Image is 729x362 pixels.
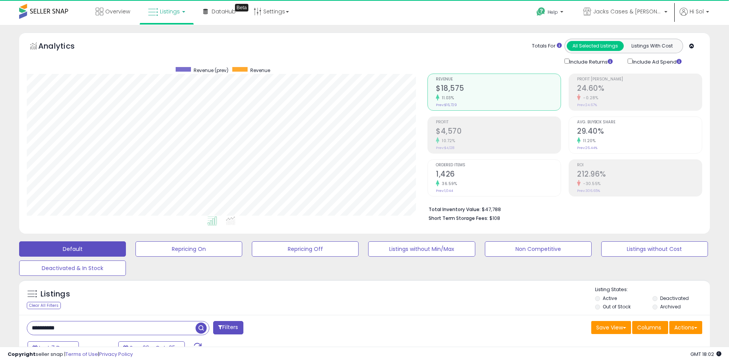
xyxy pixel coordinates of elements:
[41,289,70,300] h5: Listings
[8,351,133,358] div: seller snap | |
[660,303,681,310] label: Archived
[577,170,702,180] h2: 212.96%
[577,120,702,124] span: Avg. Buybox Share
[436,103,457,107] small: Prev: $16,729
[485,241,592,257] button: Non Competitive
[603,295,617,301] label: Active
[637,324,661,331] span: Columns
[439,95,454,101] small: 11.03%
[559,57,622,66] div: Include Returns
[530,1,571,25] a: Help
[28,341,79,354] button: Last 7 Days
[39,344,69,352] span: Last 7 Days
[436,84,561,94] h2: $18,575
[194,67,228,74] span: Revenue (prev)
[436,77,561,82] span: Revenue
[429,215,488,221] b: Short Term Storage Fees:
[669,321,702,334] button: Actions
[690,351,721,358] span: 2025-10-13 18:02 GMT
[38,41,90,53] h5: Analytics
[577,77,702,82] span: Profit [PERSON_NAME]
[567,41,624,51] button: All Selected Listings
[252,241,359,257] button: Repricing Off
[436,170,561,180] h2: 1,426
[581,181,601,187] small: -30.55%
[368,241,475,257] button: Listings without Min/Max
[595,286,710,293] p: Listing States:
[160,8,180,15] span: Listings
[105,8,130,15] span: Overview
[690,8,704,15] span: Hi Sol
[601,241,708,257] button: Listings without Cost
[436,127,561,137] h2: $4,570
[8,351,36,358] strong: Copyright
[591,321,631,334] button: Save View
[19,260,126,276] button: Deactivated & In Stock
[250,67,270,74] span: Revenue
[623,41,680,51] button: Listings With Cost
[632,321,668,334] button: Columns
[65,351,98,358] a: Terms of Use
[593,8,662,15] span: Jacks Cases & [PERSON_NAME]'s Closet
[429,206,481,213] b: Total Inventory Value:
[660,295,689,301] label: Deactivated
[130,344,175,352] span: Sep-29 - Oct-05
[581,95,598,101] small: -0.28%
[80,345,115,352] span: Compared to:
[577,84,702,94] h2: 24.60%
[19,241,126,257] button: Default
[577,163,702,167] span: ROI
[436,146,454,150] small: Prev: $4,128
[577,188,600,193] small: Prev: 306.65%
[436,188,453,193] small: Prev: 1,044
[135,241,242,257] button: Repricing On
[577,146,597,150] small: Prev: 26.44%
[213,321,243,334] button: Filters
[532,43,562,50] div: Totals For
[680,8,709,25] a: Hi Sol
[603,303,631,310] label: Out of Stock
[27,302,61,309] div: Clear All Filters
[235,4,248,11] div: Tooltip anchor
[212,8,236,15] span: DataHub
[99,351,133,358] a: Privacy Policy
[436,120,561,124] span: Profit
[489,215,500,222] span: $108
[577,103,597,107] small: Prev: 24.67%
[429,204,696,213] li: $47,788
[622,57,694,66] div: Include Ad Spend
[581,138,595,144] small: 11.20%
[548,9,558,15] span: Help
[577,127,702,137] h2: 29.40%
[439,138,455,144] small: 10.72%
[439,181,457,187] small: 36.59%
[118,341,185,354] button: Sep-29 - Oct-05
[436,163,561,167] span: Ordered Items
[536,7,546,16] i: Get Help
